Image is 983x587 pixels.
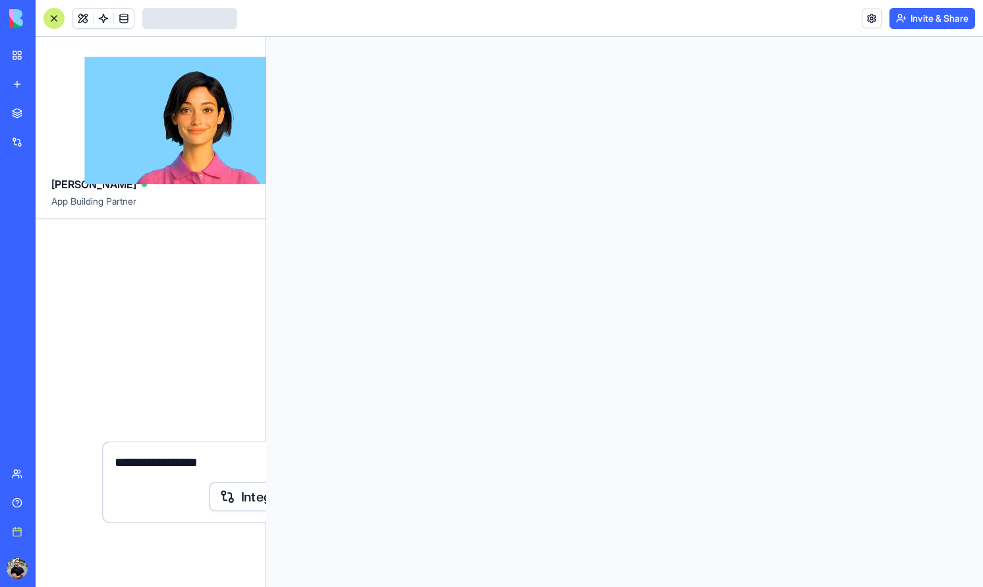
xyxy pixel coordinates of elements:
[9,9,91,28] img: logo
[51,176,136,192] span: [PERSON_NAME]
[51,195,250,218] span: App Building Partner
[7,558,28,579] img: ACg8ocJVc_Mfwgc1lrMhcNzOKLqlaHA8BiFwsxv8RF8NzbI4c6G03g5P=s96-c
[210,482,324,511] button: Integrations
[889,8,975,29] button: Invite & Share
